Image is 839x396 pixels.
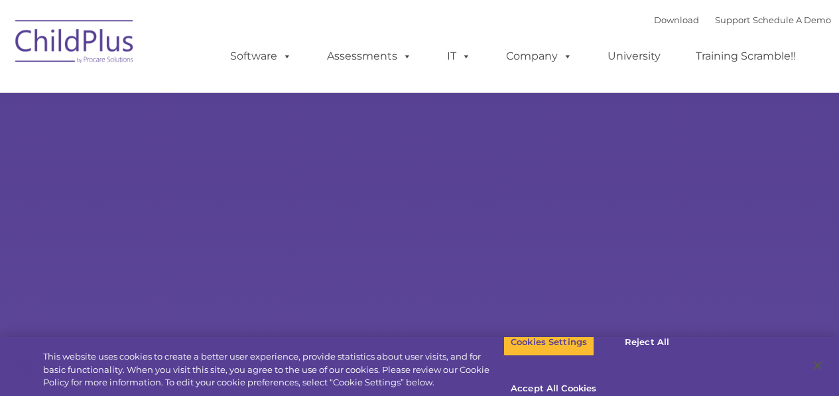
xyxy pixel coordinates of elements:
a: IT [434,43,484,70]
a: Software [217,43,305,70]
a: Training Scramble!! [682,43,809,70]
a: Schedule A Demo [753,15,831,25]
a: Assessments [314,43,425,70]
font: | [654,15,831,25]
a: Company [493,43,586,70]
button: Cookies Settings [503,328,594,356]
button: Close [803,351,832,380]
button: Reject All [606,328,688,356]
a: Support [715,15,750,25]
a: University [594,43,674,70]
a: Download [654,15,699,25]
div: This website uses cookies to create a better user experience, provide statistics about user visit... [43,350,503,389]
img: ChildPlus by Procare Solutions [9,11,141,77]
